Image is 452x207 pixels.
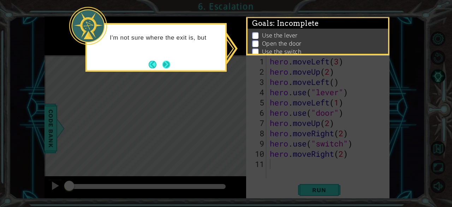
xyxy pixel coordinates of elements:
p: I'm not sure where the exit is, but [110,34,220,42]
p: Use the lever [262,31,298,39]
button: Back [149,61,162,68]
span: Goals [252,19,319,28]
p: Open the door [262,40,302,47]
p: Use the switch [262,48,302,56]
button: Next [162,61,170,68]
span: : Incomplete [273,19,319,28]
